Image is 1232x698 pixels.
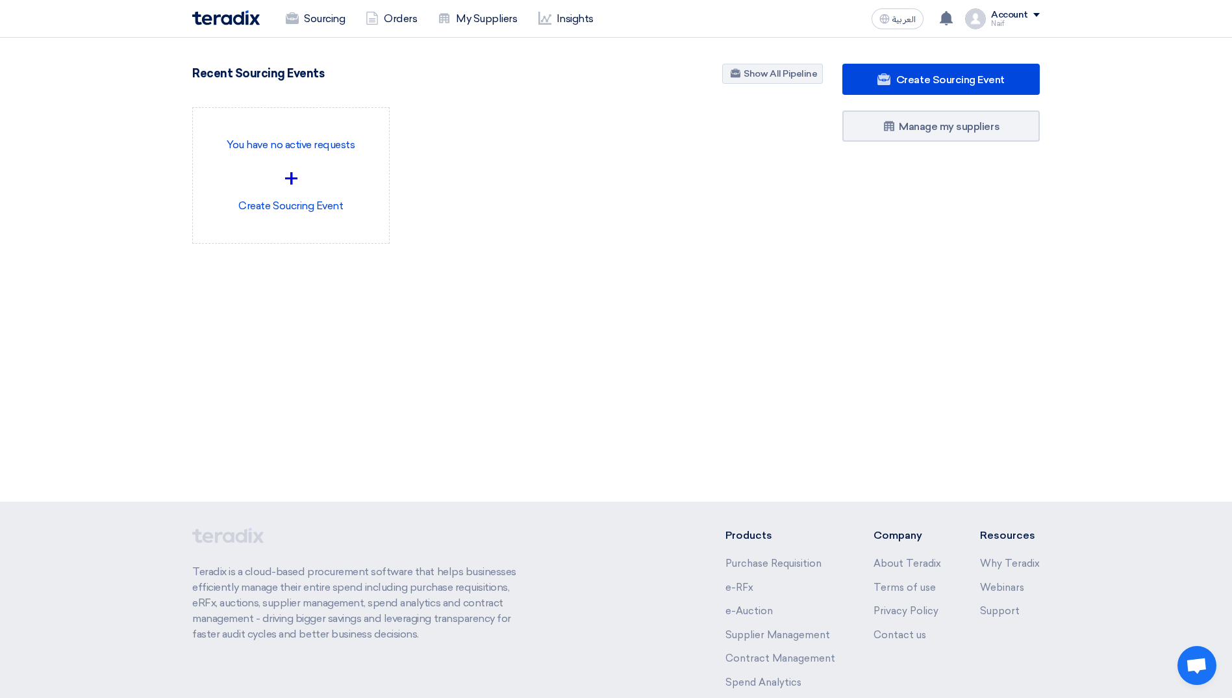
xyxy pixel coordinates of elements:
[725,677,801,688] a: Spend Analytics
[980,582,1024,593] a: Webinars
[965,8,986,29] img: profile_test.png
[192,66,324,81] h4: Recent Sourcing Events
[991,10,1028,21] div: Account
[725,605,773,617] a: e-Auction
[991,20,1040,27] div: Naif
[896,73,1005,86] span: Create Sourcing Event
[427,5,527,33] a: My Suppliers
[874,528,941,543] li: Company
[1177,646,1216,685] div: Open chat
[203,118,379,233] div: Create Soucring Event
[725,653,835,664] a: Contract Management
[528,5,604,33] a: Insights
[203,137,379,153] p: You have no active requests
[872,8,924,29] button: العربية
[874,558,941,569] a: About Teradix
[725,528,835,543] li: Products
[355,5,427,33] a: Orders
[725,582,753,593] a: e-RFx
[980,528,1040,543] li: Resources
[275,5,355,33] a: Sourcing
[842,110,1040,142] a: Manage my suppliers
[874,629,926,641] a: Contact us
[892,15,916,24] span: العربية
[725,629,830,641] a: Supplier Management
[980,558,1040,569] a: Why Teradix
[874,605,938,617] a: Privacy Policy
[203,159,379,198] div: +
[874,582,936,593] a: Terms of use
[192,564,531,642] p: Teradix is a cloud-based procurement software that helps businesses efficiently manage their enti...
[725,558,822,569] a: Purchase Requisition
[722,64,823,84] a: Show All Pipeline
[192,10,260,25] img: Teradix logo
[980,605,1020,617] a: Support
